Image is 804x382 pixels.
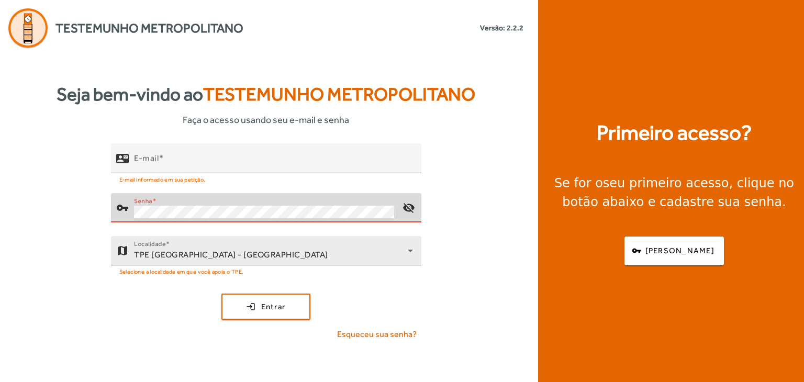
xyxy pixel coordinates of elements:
mat-icon: vpn_key [116,201,129,214]
mat-label: E-mail [134,153,159,163]
span: TPE [GEOGRAPHIC_DATA] - [GEOGRAPHIC_DATA] [134,250,328,260]
mat-hint: Selecione a localidade em que você apoia o TPE. [119,265,244,277]
span: Testemunho Metropolitano [203,84,475,105]
mat-hint: E-mail informado em sua petição. [119,173,206,185]
mat-icon: visibility_off [396,195,421,220]
span: [PERSON_NAME] [645,245,714,257]
button: Entrar [221,294,310,320]
button: [PERSON_NAME] [624,237,724,265]
mat-icon: map [116,244,129,257]
strong: Seja bem-vindo ao [57,81,475,108]
mat-icon: contact_mail [116,152,129,164]
mat-label: Senha [134,197,152,205]
span: Testemunho Metropolitano [55,19,243,38]
mat-label: Localidade [134,240,166,248]
span: Faça o acesso usando seu e-mail e senha [183,113,349,127]
div: Se for o , clique no botão abaixo e cadastre sua senha. [551,174,798,211]
span: Entrar [261,301,286,313]
span: Esqueceu sua senha? [337,328,417,341]
small: Versão: 2.2.2 [480,23,523,33]
img: Logo Agenda [8,8,48,48]
strong: Primeiro acesso? [597,117,752,149]
strong: seu primeiro acesso [603,176,729,190]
